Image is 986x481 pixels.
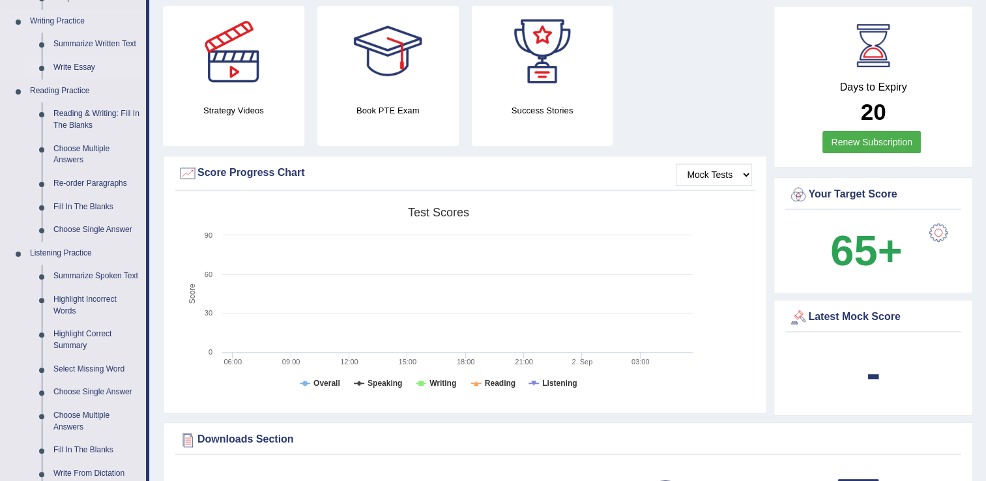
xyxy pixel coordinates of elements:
h4: Success Stories [472,104,613,117]
a: Fill In The Blanks [48,196,146,219]
text: 09:00 [282,358,300,366]
tspan: Overall [313,379,340,388]
a: Choose Single Answer [48,381,146,404]
a: Summarize Written Text [48,33,146,56]
div: Downloads Section [178,430,958,450]
a: Write Essay [48,56,146,80]
text: 15:00 [399,358,417,366]
a: Reading Practice [24,80,146,103]
text: 06:00 [224,358,242,366]
b: 20 [861,99,886,124]
text: 0 [209,348,212,356]
a: Summarize Spoken Text [48,265,146,288]
a: Select Missing Word [48,358,146,381]
a: Choose Multiple Answers [48,404,146,439]
b: - [866,349,880,397]
text: 21:00 [515,358,533,366]
tspan: Reading [485,379,515,388]
a: Highlight Correct Summary [48,323,146,357]
a: Reading & Writing: Fill In The Blanks [48,102,146,137]
a: Choose Single Answer [48,218,146,242]
tspan: Speaking [368,379,402,388]
tspan: Listening [542,379,577,388]
text: 18:00 [457,358,475,366]
text: 12:00 [340,358,358,366]
text: 30 [205,309,212,317]
text: 60 [205,270,212,278]
div: Latest Mock Score [789,308,958,327]
h4: Book PTE Exam [317,104,459,117]
div: Your Target Score [789,185,958,205]
a: Choose Multiple Answers [48,138,146,172]
tspan: Test scores [408,206,469,219]
b: 65+ [830,227,902,274]
a: Re-order Paragraphs [48,172,146,196]
text: 03:00 [631,358,650,366]
div: Score Progress Chart [178,164,752,183]
tspan: Score [188,284,197,304]
tspan: Writing [429,379,456,388]
h4: Days to Expiry [789,81,958,93]
text: 90 [205,231,212,239]
a: Writing Practice [24,10,146,33]
tspan: 2. Sep [572,358,592,366]
a: Renew Subscription [822,131,921,153]
h4: Strategy Videos [163,104,304,117]
a: Highlight Incorrect Words [48,288,146,323]
a: Fill In The Blanks [48,439,146,462]
a: Listening Practice [24,242,146,265]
